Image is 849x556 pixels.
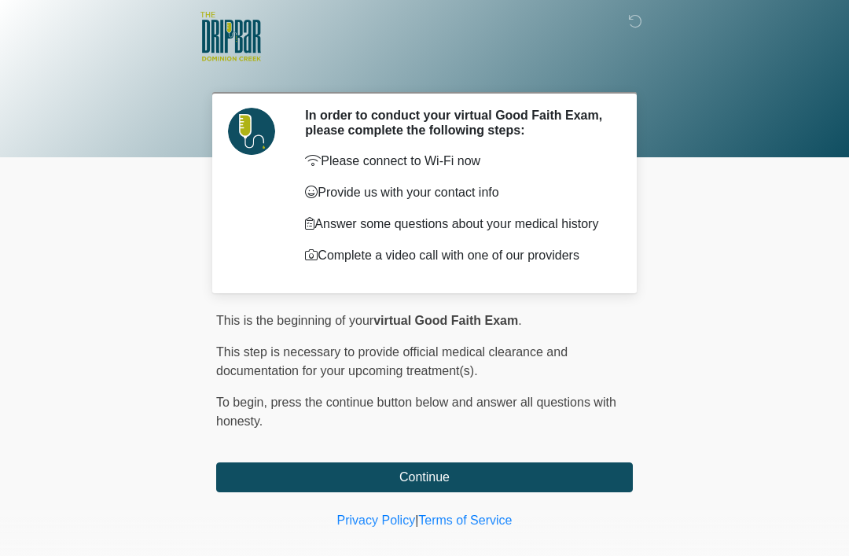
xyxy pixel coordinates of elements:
p: Please connect to Wi-Fi now [305,152,609,171]
button: Continue [216,462,633,492]
p: Provide us with your contact info [305,183,609,202]
span: To begin, [216,396,270,409]
p: Complete a video call with one of our providers [305,246,609,265]
a: Terms of Service [418,514,512,527]
a: | [415,514,418,527]
img: The DRIPBaR - San Antonio Dominion Creek Logo [200,12,261,64]
h2: In order to conduct your virtual Good Faith Exam, please complete the following steps: [305,108,609,138]
span: This step is necessary to provide official medical clearance and documentation for your upcoming ... [216,345,568,377]
p: Answer some questions about your medical history [305,215,609,234]
span: press the continue button below and answer all questions with honesty. [216,396,616,428]
span: . [518,314,521,327]
span: This is the beginning of your [216,314,373,327]
strong: virtual Good Faith Exam [373,314,518,327]
img: Agent Avatar [228,108,275,155]
a: Privacy Policy [337,514,416,527]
